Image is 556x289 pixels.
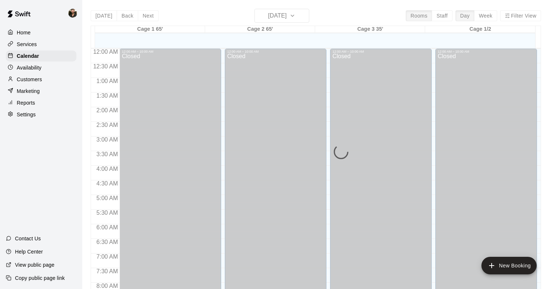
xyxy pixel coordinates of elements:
a: Home [6,27,76,38]
span: 4:00 AM [95,166,120,172]
span: 2:00 AM [95,107,120,113]
span: 7:30 AM [95,268,120,274]
span: 5:30 AM [95,210,120,216]
div: 12:00 AM – 10:00 AM [332,50,430,53]
span: 12:00 AM [91,49,120,55]
span: 6:30 AM [95,239,120,245]
div: Cage 3 35' [315,26,425,33]
button: add [481,257,537,274]
span: 4:30 AM [95,180,120,187]
div: Cage 2 65' [205,26,315,33]
p: View public page [15,261,54,269]
div: Cage 1 65' [95,26,205,33]
span: 5:00 AM [95,195,120,201]
p: Contact Us [15,235,41,242]
p: Copy public page link [15,274,65,282]
a: Services [6,39,76,50]
p: Help Center [15,248,43,255]
a: Reports [6,97,76,108]
span: 7:00 AM [95,254,120,260]
a: Availability [6,62,76,73]
p: Availability [17,64,42,71]
span: 3:30 AM [95,151,120,157]
a: Settings [6,109,76,120]
div: 12:00 AM – 10:00 AM [438,50,535,53]
p: Customers [17,76,42,83]
div: 12:00 AM – 10:00 AM [227,50,324,53]
span: 6:00 AM [95,224,120,230]
p: Home [17,29,31,36]
span: 8:00 AM [95,283,120,289]
a: Calendar [6,50,76,61]
span: 1:00 AM [95,78,120,84]
div: Jacob Fisher [67,6,82,20]
p: Calendar [17,52,39,60]
div: Cage 1/2 [425,26,535,33]
span: 12:30 AM [91,63,120,70]
div: 12:00 AM – 10:00 AM [122,50,219,53]
p: Services [17,41,37,48]
a: Marketing [6,86,76,97]
p: Reports [17,99,35,106]
p: Marketing [17,87,40,95]
a: Customers [6,74,76,85]
img: Jacob Fisher [68,9,77,18]
span: 1:30 AM [95,93,120,99]
span: 2:30 AM [95,122,120,128]
span: 3:00 AM [95,136,120,143]
p: Settings [17,111,36,118]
